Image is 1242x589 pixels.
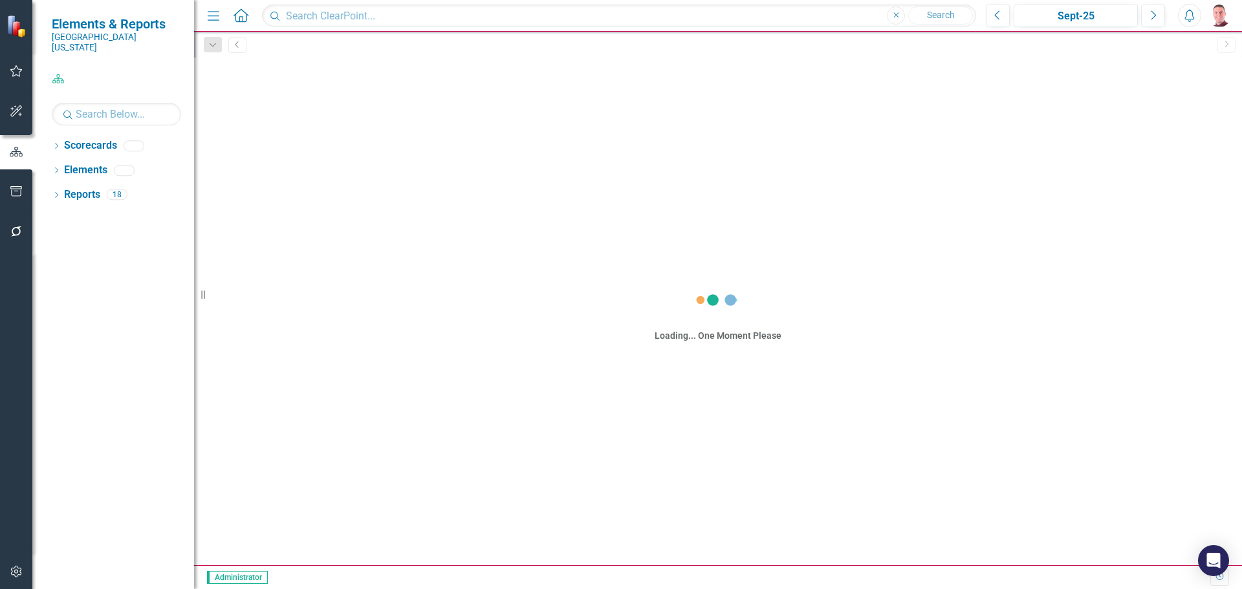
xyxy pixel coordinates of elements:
[6,14,30,37] img: ClearPoint Strategy
[1198,545,1229,576] div: Open Intercom Messenger
[927,10,955,20] span: Search
[64,138,117,153] a: Scorecards
[908,6,973,25] button: Search
[52,103,181,125] input: Search Below...
[107,189,127,200] div: 18
[64,163,107,178] a: Elements
[52,16,181,32] span: Elements & Reports
[1014,4,1138,27] button: Sept-25
[207,571,268,584] span: Administrator
[1208,4,1231,27] img: David Richard
[52,32,181,53] small: [GEOGRAPHIC_DATA][US_STATE]
[655,329,781,342] div: Loading... One Moment Please
[1018,8,1133,24] div: Sept-25
[64,187,100,202] a: Reports
[262,5,976,27] input: Search ClearPoint...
